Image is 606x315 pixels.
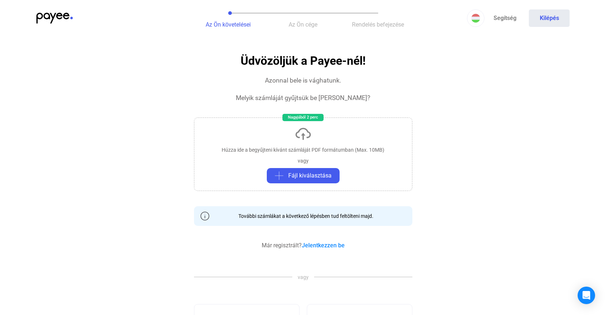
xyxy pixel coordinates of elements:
[233,212,373,220] div: További számlákat a következő lépésben tud feltölteni majd.
[471,14,480,23] img: HU
[267,168,340,183] button: plus-greyFájl kiválasztása
[529,9,570,27] button: Kilépés
[302,242,345,249] a: Jelentkezzen be
[484,9,525,27] a: Segítség
[578,287,595,304] div: Open Intercom Messenger
[292,274,314,281] span: vagy
[275,171,284,180] img: plus-grey
[241,55,366,67] h1: Üdvözöljük a Payee-nél!
[236,93,370,102] div: Melyik számláját gyűjtsük be [PERSON_NAME]?
[298,157,309,164] div: vagy
[222,146,384,153] div: Húzza ide a begyűjteni kívánt számláját PDF formátumban (Max. 10MB)
[36,13,73,24] img: payee-logo
[262,241,345,250] div: Már regisztrált?
[282,114,324,121] div: Nagyjából 2 perc
[352,21,404,28] span: Rendelés befejezése
[288,171,332,180] span: Fájl kiválasztása
[206,21,251,28] span: Az Ön követelései
[265,76,341,85] div: Azonnal bele is vághatunk.
[201,212,209,220] img: info-grey-outline
[294,125,312,143] img: upload-cloud
[289,21,317,28] span: Az Ön cége
[467,9,484,27] button: HU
